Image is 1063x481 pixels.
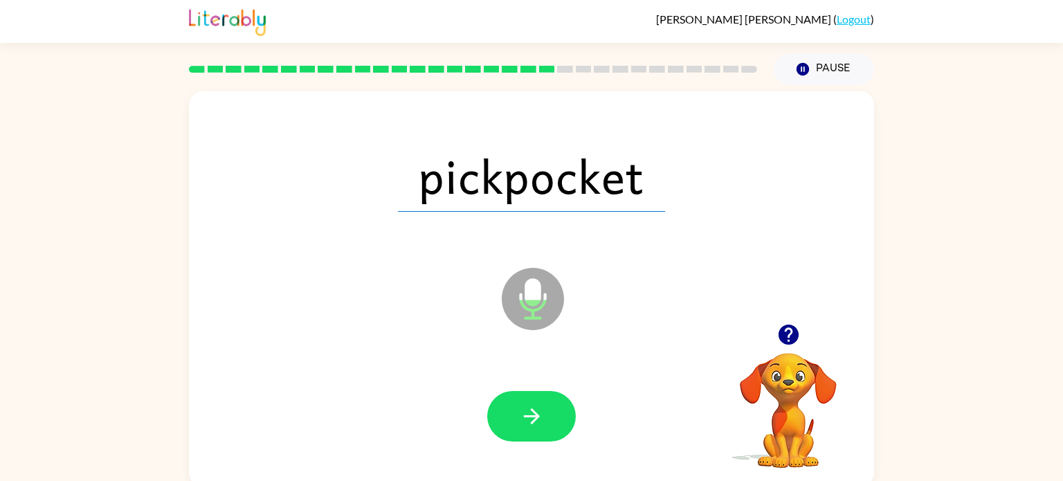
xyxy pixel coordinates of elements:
span: pickpocket [398,140,665,212]
div: ( ) [656,12,874,26]
span: [PERSON_NAME] [PERSON_NAME] [656,12,833,26]
video: Your browser must support playing .mp4 files to use Literably. Please try using another browser. [719,332,857,470]
button: Pause [774,53,874,85]
a: Logout [837,12,871,26]
img: Literably [189,6,266,36]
